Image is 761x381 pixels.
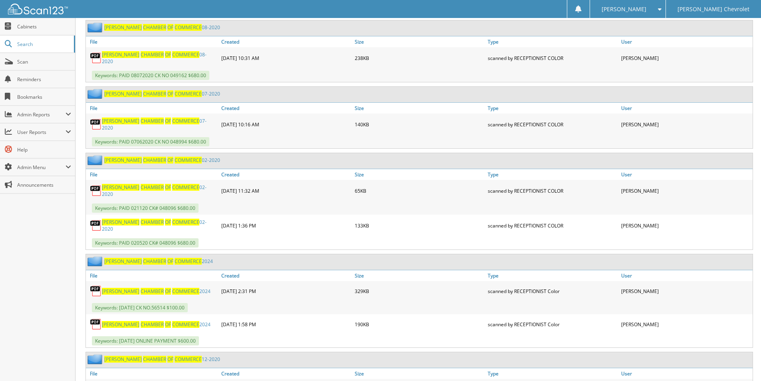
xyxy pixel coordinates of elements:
a: User [619,103,753,114]
span: [PERSON_NAME] [102,51,139,58]
span: COMMERCE [172,184,199,191]
img: folder2.png [87,256,104,266]
div: scanned by RECEPTIONIST Color [486,316,619,332]
span: [PERSON_NAME] [102,184,139,191]
span: Keywords: PAID 020520 CK# 048096 $680.00 [92,238,199,247]
div: scanned by RECEPTIONIST Color [486,283,619,299]
span: COMMERCE [175,356,202,363]
div: [PERSON_NAME] [619,49,753,67]
a: Created [219,169,353,180]
span: OF [167,157,173,164]
a: Type [486,368,619,379]
span: COMMERCE [172,118,199,124]
span: [PERSON_NAME] [104,356,142,363]
a: [PERSON_NAME] CHAMBER OF COMMERCE12-2020 [104,356,220,363]
span: Keywords: PAID 08072020 CK NO 049162 $680.00 [92,71,209,80]
div: [DATE] 10:16 AM [219,116,353,133]
a: [PERSON_NAME] CHAMBER OF COMMERCE07-2020 [102,118,217,131]
a: [PERSON_NAME] CHAMBER OF COMMERCE02-2020 [102,184,217,197]
span: CHAMBER [141,321,164,328]
span: OF [167,356,173,363]
span: CHAMBER [141,184,164,191]
span: [PERSON_NAME] [102,219,139,225]
a: File [86,103,219,114]
span: Admin Menu [17,164,66,171]
span: CHAMBER [143,258,166,265]
div: 329KB [353,283,486,299]
span: CHAMBER [143,90,166,97]
a: Type [486,169,619,180]
span: COMMERCE [175,24,202,31]
a: [PERSON_NAME] CHAMBER OF COMMERCE08-2020 [104,24,220,31]
span: OF [165,118,171,124]
span: Announcements [17,182,71,188]
span: CHAMBER [141,118,164,124]
a: File [86,169,219,180]
img: PDF.png [90,318,102,330]
span: [PERSON_NAME] [104,24,142,31]
span: Keywords: [DATE] ONLINE PAYMENT $600.00 [92,336,199,345]
span: CHAMBER [141,219,164,225]
img: scan123-logo-white.svg [8,4,68,14]
div: [DATE] 11:32 AM [219,182,353,199]
div: [PERSON_NAME] [619,283,753,299]
img: folder2.png [87,354,104,364]
span: COMMERCE [172,51,199,58]
iframe: Chat Widget [721,343,761,381]
a: File [86,36,219,47]
img: PDF.png [90,285,102,297]
span: COMMERCE [175,258,202,265]
span: OF [167,90,173,97]
img: PDF.png [90,118,102,130]
div: [DATE] 1:58 PM [219,316,353,332]
span: OF [167,258,173,265]
div: [DATE] 10:31 AM [219,49,353,67]
a: Size [353,36,486,47]
a: [PERSON_NAME] CHAMBER OF COMMERCE02-2020 [104,157,220,164]
a: [PERSON_NAME] CHAMBER OF COMMERCE2024 [102,288,211,295]
span: CHAMBER [143,356,166,363]
div: 133KB [353,217,486,234]
span: [PERSON_NAME] [102,118,139,124]
a: Created [219,270,353,281]
div: 65KB [353,182,486,199]
a: Created [219,36,353,47]
div: scanned by RECEPTIONIST COLOR [486,116,619,133]
a: User [619,169,753,180]
a: [PERSON_NAME] CHAMBER OF COMMERCE07-2020 [104,90,220,97]
img: folder2.png [87,22,104,32]
span: [PERSON_NAME] [102,321,139,328]
span: OF [165,51,171,58]
span: CHAMBER [143,157,166,164]
span: [PERSON_NAME] Chevrolet [678,7,749,12]
span: COMMERCE [172,321,199,328]
span: Keywords: PAID 021120 CK# 048096 $680.00 [92,203,199,213]
img: PDF.png [90,185,102,197]
span: [PERSON_NAME] [102,288,139,295]
a: User [619,270,753,281]
a: [PERSON_NAME] CHAMBER OF COMMERCE02-2020 [102,219,217,232]
a: Size [353,368,486,379]
div: [PERSON_NAME] [619,217,753,234]
div: 190KB [353,316,486,332]
div: scanned by RECEPTIONIST COLOR [486,49,619,67]
div: scanned by RECEPTIONIST COLOR [486,217,619,234]
a: Size [353,270,486,281]
span: CHAMBER [143,24,166,31]
div: 140KB [353,116,486,133]
div: [PERSON_NAME] [619,182,753,199]
a: Created [219,103,353,114]
span: COMMERCE [172,288,199,295]
div: [DATE] 2:31 PM [219,283,353,299]
span: [PERSON_NAME] [104,258,142,265]
span: OF [167,24,173,31]
a: Size [353,169,486,180]
div: [DATE] 1:36 PM [219,217,353,234]
span: OF [165,219,171,225]
img: PDF.png [90,52,102,64]
span: CHAMBER [141,288,164,295]
img: folder2.png [87,89,104,99]
img: folder2.png [87,155,104,165]
span: COMMERCE [172,219,199,225]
